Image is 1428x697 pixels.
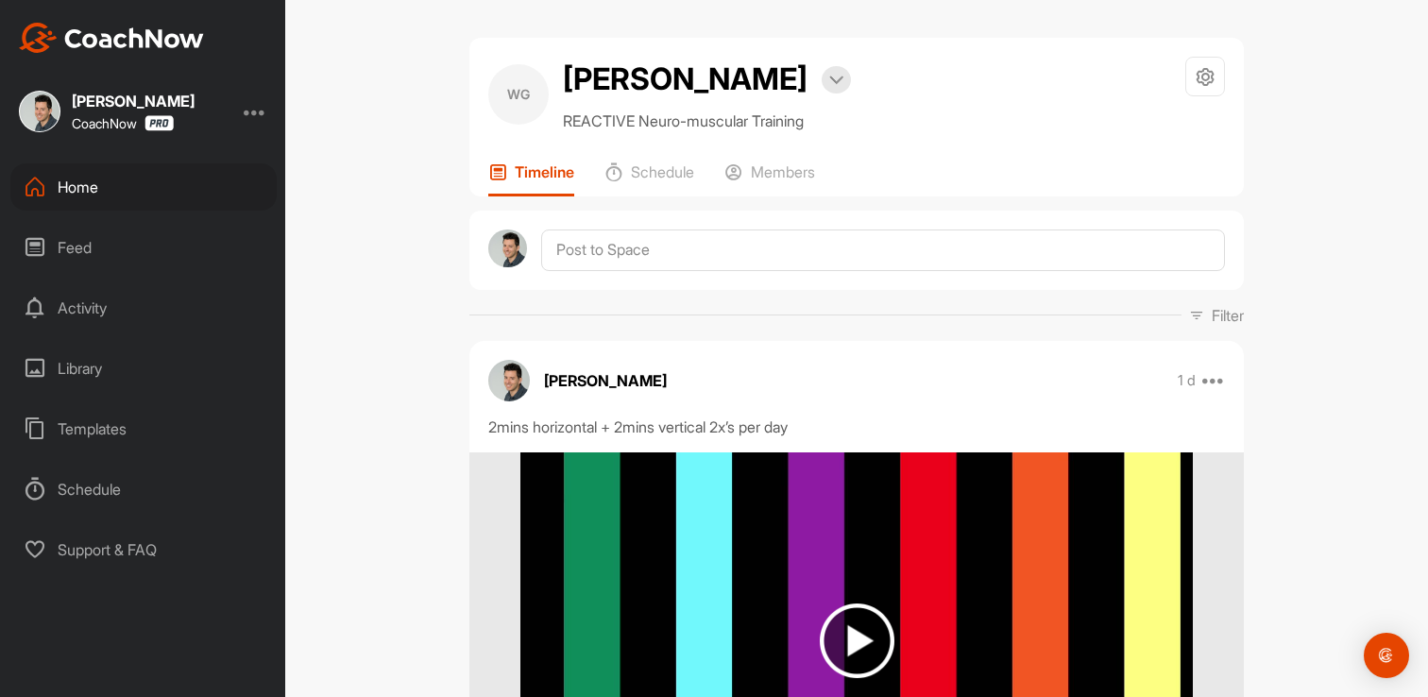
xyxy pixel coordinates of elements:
[10,224,277,271] div: Feed
[563,110,851,132] p: REACTIVE Neuro-muscular Training
[10,163,277,211] div: Home
[19,23,204,53] img: CoachNow
[10,466,277,513] div: Schedule
[563,57,807,102] h2: [PERSON_NAME]
[488,229,527,268] img: avatar
[1212,304,1244,327] p: Filter
[488,64,549,125] div: WG
[488,416,1225,438] div: 2mins horizontal + 2mins vertical 2x’s per day
[751,162,815,181] p: Members
[72,93,195,109] div: [PERSON_NAME]
[1178,371,1196,390] p: 1 d
[10,345,277,392] div: Library
[829,76,843,85] img: arrow-down
[10,526,277,573] div: Support & FAQ
[10,284,277,331] div: Activity
[515,162,574,181] p: Timeline
[544,369,667,392] p: [PERSON_NAME]
[488,360,530,401] img: avatar
[10,405,277,452] div: Templates
[631,162,694,181] p: Schedule
[72,115,174,131] div: CoachNow
[820,603,894,678] img: play
[19,91,60,132] img: square_53ea0b01640867f1256abf4190216681.jpg
[1364,633,1409,678] div: Open Intercom Messenger
[144,115,174,131] img: CoachNow Pro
